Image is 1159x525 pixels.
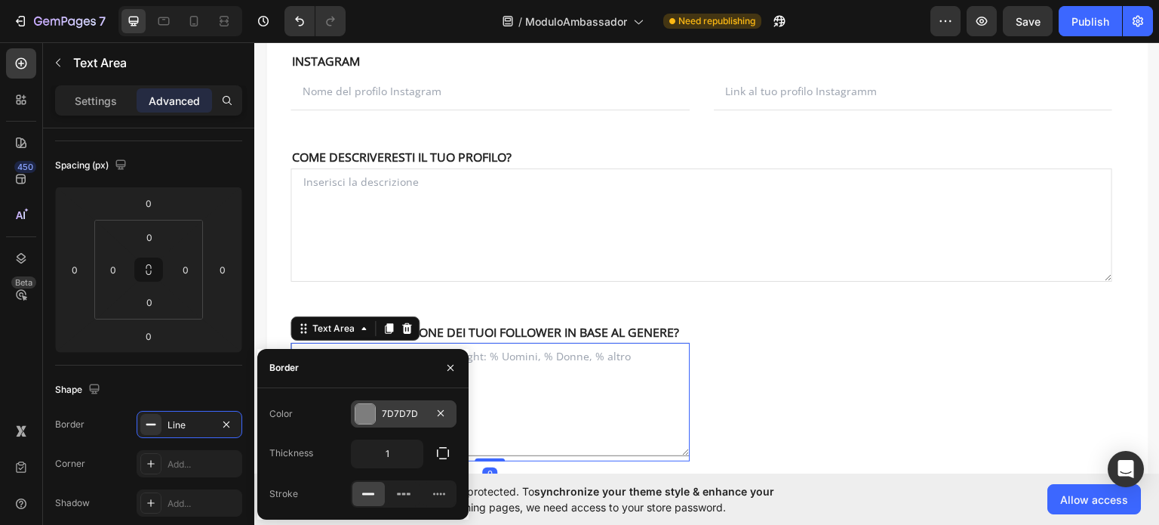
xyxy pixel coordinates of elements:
button: Save [1003,6,1053,36]
p: 7 [99,12,106,30]
input: 0 [134,325,164,347]
div: 7D7D7D [382,407,426,421]
span: Need republishing [678,14,755,28]
div: Add... [168,497,238,511]
div: Thickness [269,446,313,460]
div: Stroke [269,487,298,501]
div: Border [55,418,85,431]
iframe: Design area [254,42,1159,474]
input: 0 [134,192,164,215]
input: Auto [352,440,423,468]
div: Publish [1071,14,1109,29]
span: Allow access [1060,492,1128,508]
button: Allow access [1047,484,1141,514]
div: 0 [228,425,243,437]
div: Open Intercom Messenger [1108,451,1144,487]
p: Advanced [149,93,200,109]
div: Shape [55,380,103,400]
input: 0px [134,226,164,249]
div: Spacing (px) [55,156,130,176]
span: ModuloAmbassador [525,14,627,29]
input: 0 [63,258,86,281]
div: Shadow [55,496,90,510]
div: Border [269,361,299,375]
div: Undo/Redo [284,6,346,36]
input: 0px [174,258,197,281]
span: synchronize your theme style & enhance your experience [351,485,774,514]
div: Beta [11,276,36,289]
input: 0px [134,291,164,313]
button: Publish [1059,6,1122,36]
p: Text Area [73,54,236,72]
input: 0 [211,258,234,281]
p: Settings [75,93,117,109]
button: 7 [6,6,112,36]
span: Save [1016,15,1041,28]
span: Your page is password protected. To when designing pages, we need access to your store password. [351,483,833,515]
div: Color [269,407,293,421]
span: / [518,14,522,29]
div: 450 [14,161,36,173]
div: Corner [55,457,85,471]
input: 0px [102,258,125,281]
div: Line [168,418,211,432]
div: Add... [168,458,238,471]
